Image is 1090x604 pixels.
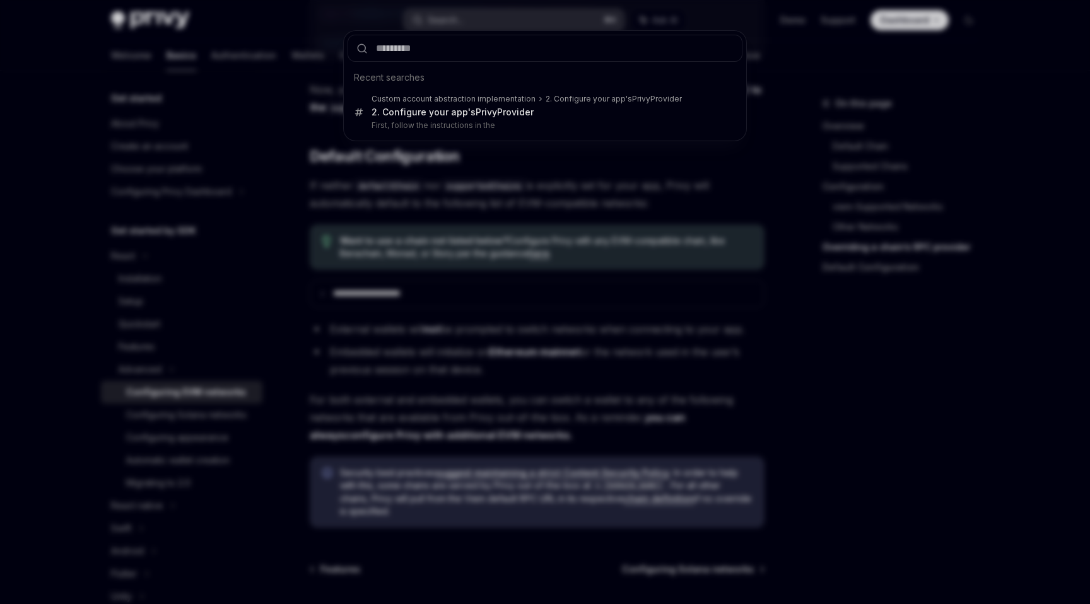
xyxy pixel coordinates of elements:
[546,94,682,104] div: 2. Configure your app's
[372,107,534,118] div: 2. Configure your app's
[476,107,534,117] b: PrivyProvider
[372,94,536,104] div: Custom account abstraction implementation
[354,71,425,84] span: Recent searches
[372,120,716,131] p: First, follow the instructions in the
[632,94,682,103] b: PrivyProvider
